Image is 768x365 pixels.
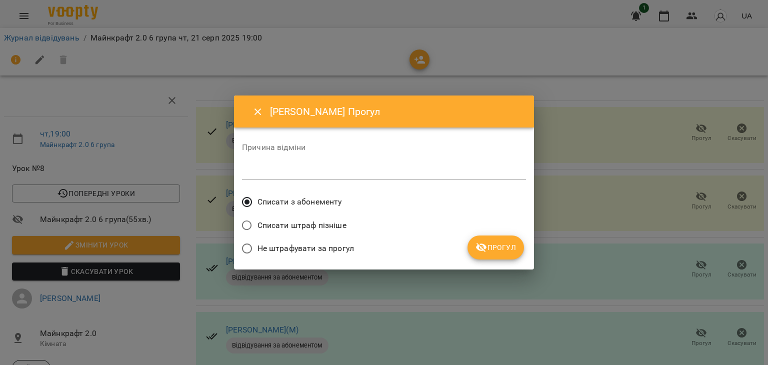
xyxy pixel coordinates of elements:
label: Причина відміни [242,143,526,151]
span: Списати з абонементу [257,196,342,208]
span: Прогул [475,241,516,253]
button: Прогул [467,235,524,259]
span: Списати штраф пізніше [257,219,346,231]
button: Close [246,100,270,124]
h6: [PERSON_NAME] Прогул [270,104,522,119]
span: Не штрафувати за прогул [257,242,354,254]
